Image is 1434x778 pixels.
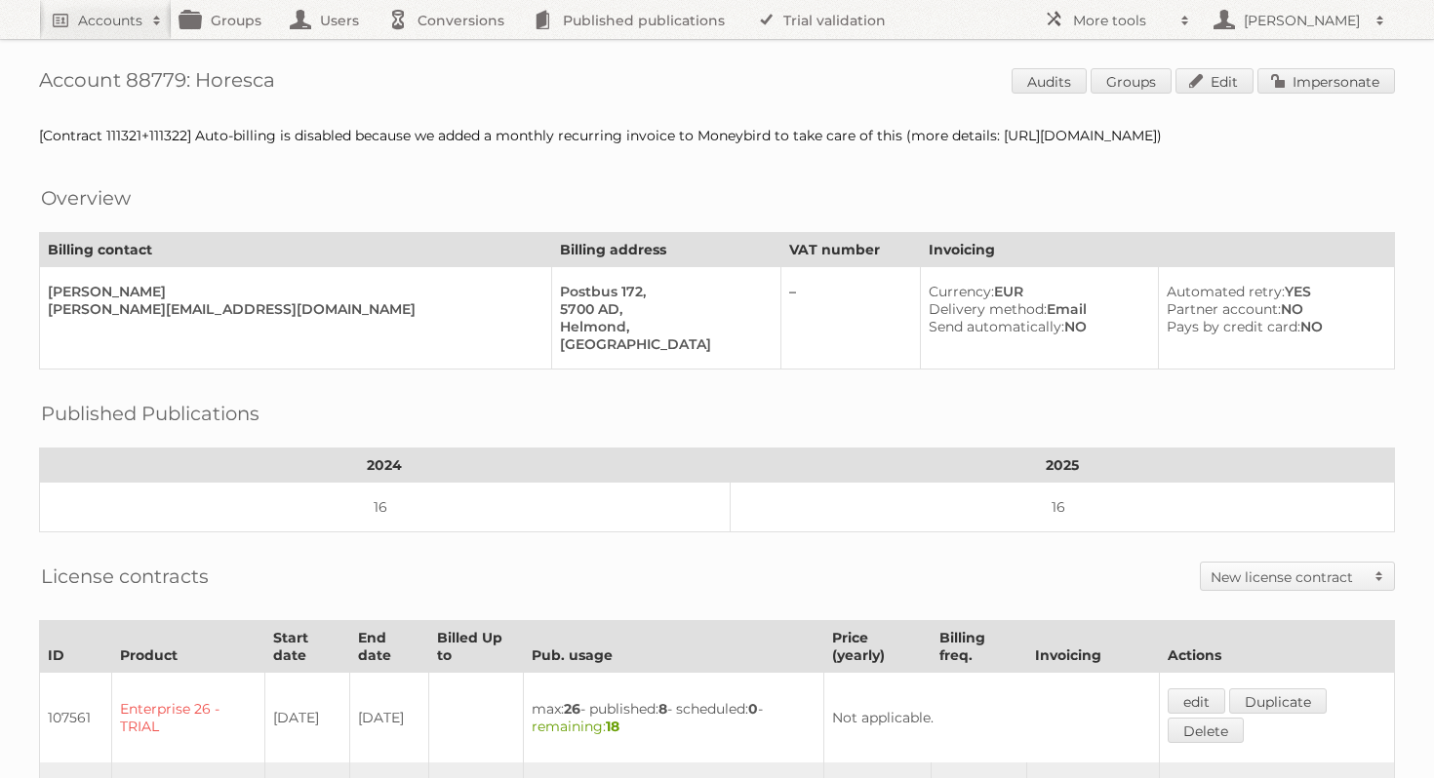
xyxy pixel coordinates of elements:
td: 16 [40,483,731,532]
th: Billing contact [40,233,552,267]
th: Price (yearly) [824,621,932,673]
h2: Overview [41,183,131,213]
td: Enterprise 26 - TRIAL [112,673,265,763]
th: Billed Up to [429,621,524,673]
td: – [780,267,921,370]
div: [GEOGRAPHIC_DATA] [560,335,765,353]
div: YES [1167,283,1378,300]
span: Pays by credit card: [1167,318,1300,335]
span: Delivery method: [929,300,1047,318]
th: VAT number [780,233,921,267]
div: NO [1167,300,1378,318]
a: Audits [1012,68,1087,94]
h2: More tools [1073,11,1171,30]
a: Edit [1175,68,1254,94]
th: Actions [1160,621,1395,673]
span: Send automatically: [929,318,1064,335]
a: New license contract [1201,563,1394,590]
th: 2024 [40,448,731,483]
th: Invoicing [1026,621,1159,673]
div: 5700 AD, [560,300,765,318]
span: Currency: [929,283,994,300]
th: 2025 [730,448,1394,483]
h2: Published Publications [41,399,259,428]
a: Groups [1091,68,1172,94]
h2: New license contract [1211,567,1365,587]
strong: 0 [748,700,758,718]
th: Billing freq. [931,621,1026,673]
th: Start date [264,621,349,673]
a: edit [1168,688,1225,714]
div: [Contract 111321+111322] Auto-billing is disabled because we added a monthly recurring invoice to... [39,127,1395,144]
span: Automated retry: [1167,283,1285,300]
th: End date [349,621,429,673]
strong: 8 [658,700,667,718]
td: max: - published: - scheduled: - [524,673,824,763]
a: Duplicate [1229,688,1327,714]
h2: Accounts [78,11,142,30]
strong: 18 [606,718,619,735]
div: Helmond, [560,318,765,335]
div: EUR [929,283,1142,300]
td: [DATE] [349,673,429,763]
span: Partner account: [1167,300,1281,318]
th: ID [40,621,112,673]
a: Impersonate [1257,68,1395,94]
strong: 26 [564,700,580,718]
th: Pub. usage [524,621,824,673]
td: Not applicable. [824,673,1160,763]
td: [DATE] [264,673,349,763]
div: Email [929,300,1142,318]
th: Product [112,621,265,673]
span: remaining: [532,718,619,735]
h2: License contracts [41,562,209,591]
div: [PERSON_NAME][EMAIL_ADDRESS][DOMAIN_NAME] [48,300,536,318]
div: Postbus 172, [560,283,765,300]
h1: Account 88779: Horesca [39,68,1395,97]
a: Delete [1168,718,1244,743]
div: NO [929,318,1142,335]
td: 16 [730,483,1394,532]
th: Invoicing [921,233,1395,267]
div: NO [1167,318,1378,335]
span: Toggle [1365,563,1394,590]
div: [PERSON_NAME] [48,283,536,300]
h2: [PERSON_NAME] [1239,11,1366,30]
td: 107561 [40,673,112,763]
th: Billing address [551,233,780,267]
